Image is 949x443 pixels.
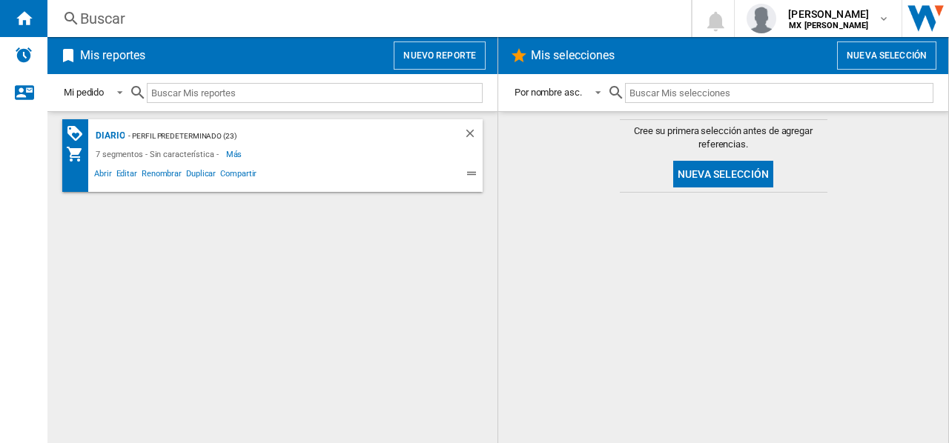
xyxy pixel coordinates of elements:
span: Cree su primera selección antes de agregar referencias. [620,124,827,151]
span: [PERSON_NAME] [788,7,869,21]
span: Más [226,145,245,163]
b: MX [PERSON_NAME] [789,21,868,30]
div: - Perfil predeterminado (23) [125,127,434,145]
span: Compartir [218,167,259,184]
button: Nueva selección [837,41,936,70]
span: Abrir [92,167,114,184]
span: Editar [114,167,139,184]
span: Duplicar [184,167,218,184]
input: Buscar Mis selecciones [625,83,933,103]
div: Borrar [463,127,483,145]
div: Buscar [80,8,652,29]
div: Mi colección [66,145,92,163]
input: Buscar Mis reportes [147,83,483,103]
div: Matriz de PROMOCIONES [66,124,92,143]
div: Mi pedido [64,87,104,98]
button: Nuevo reporte [394,41,486,70]
button: Nueva selección [673,161,773,187]
div: DIARIO [92,127,125,145]
div: Por nombre asc. [515,87,582,98]
div: 7 segmentos - Sin característica - [92,145,226,163]
span: Renombrar [139,167,184,184]
h2: Mis selecciones [528,41,618,70]
img: alerts-logo.svg [15,46,33,64]
h2: Mis reportes [77,41,148,70]
img: profile.jpg [747,4,776,33]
